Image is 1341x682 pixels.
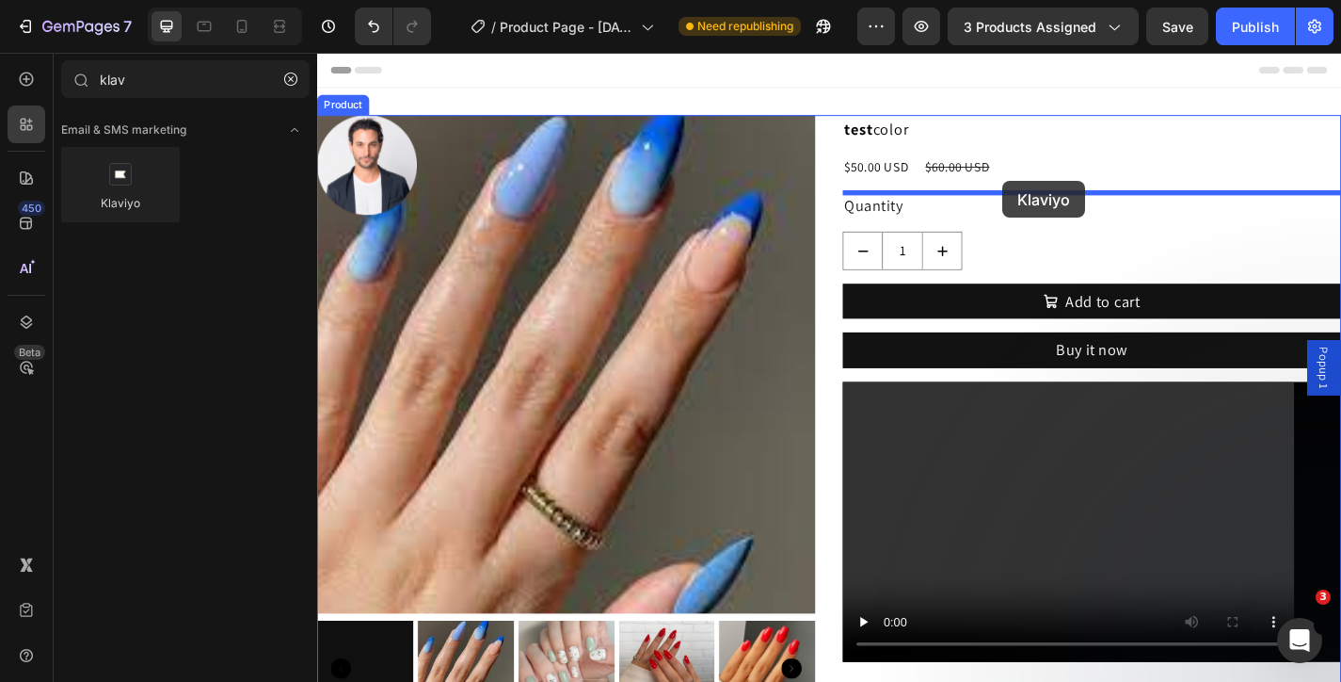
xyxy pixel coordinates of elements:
[355,8,431,45] div: Undo/Redo
[317,53,1341,682] iframe: Design area
[1101,324,1120,370] span: Popup 1
[697,18,793,35] span: Need republishing
[1216,8,1295,45] button: Publish
[1277,618,1322,663] iframe: Intercom live chat
[1162,19,1193,35] span: Save
[14,345,45,360] div: Beta
[279,115,310,145] span: Toggle open
[1316,590,1331,605] span: 3
[123,15,132,38] p: 7
[61,60,310,98] input: Search Shopify Apps
[18,201,45,216] div: 450
[1146,8,1208,45] button: Save
[500,17,633,37] span: Product Page - [DATE] 11:00:26
[491,17,496,37] span: /
[61,122,186,138] span: Email & SMS marketing
[964,17,1096,37] span: 3 products assigned
[8,8,140,45] button: 7
[948,8,1139,45] button: 3 products assigned
[1232,17,1279,37] div: Publish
